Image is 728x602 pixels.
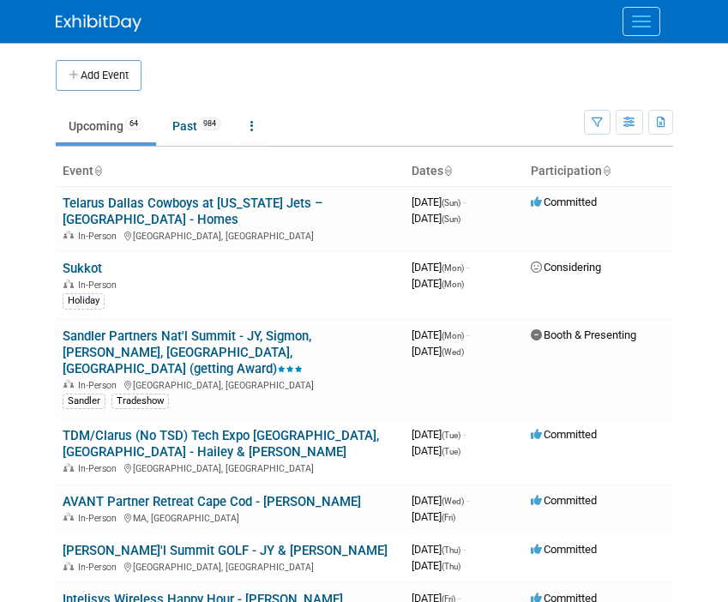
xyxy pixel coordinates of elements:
span: (Tue) [442,430,460,440]
span: [DATE] [412,261,469,274]
span: In-Person [78,231,122,242]
a: Past984 [159,110,234,142]
span: [DATE] [412,543,466,556]
img: In-Person Event [63,231,74,239]
div: MA, [GEOGRAPHIC_DATA] [63,510,399,524]
span: In-Person [78,463,122,474]
span: Booth & Presenting [531,328,636,341]
span: [DATE] [412,510,455,523]
div: [GEOGRAPHIC_DATA], [GEOGRAPHIC_DATA] [63,559,399,573]
span: In-Person [78,562,122,573]
span: [DATE] [412,212,460,225]
a: TDM/Clarus (No TSD) Tech Expo [GEOGRAPHIC_DATA], [GEOGRAPHIC_DATA] - Hailey & [PERSON_NAME] [63,428,379,460]
span: (Sun) [442,214,460,224]
span: (Mon) [442,331,464,340]
button: Menu [623,7,660,36]
div: [GEOGRAPHIC_DATA], [GEOGRAPHIC_DATA] [63,228,399,242]
span: - [466,494,469,507]
span: (Mon) [442,280,464,289]
a: Sort by Event Name [93,164,102,178]
div: Sandler [63,394,105,409]
span: In-Person [78,513,122,524]
img: ExhibitDay [56,15,141,32]
span: Committed [531,543,597,556]
a: Sandler Partners Nat'l Summit - JY, Sigmon, [PERSON_NAME], [GEOGRAPHIC_DATA], [GEOGRAPHIC_DATA] (... [63,328,311,376]
span: [DATE] [412,196,466,208]
span: Committed [531,494,597,507]
span: (Tue) [442,447,460,456]
span: (Wed) [442,347,464,357]
span: Committed [531,428,597,441]
a: Telarus Dallas Cowboys at [US_STATE] Jets – [GEOGRAPHIC_DATA] - Homes [63,196,323,227]
a: AVANT Partner Retreat Cape Cod - [PERSON_NAME] [63,494,361,509]
span: [DATE] [412,559,460,572]
div: [GEOGRAPHIC_DATA], [GEOGRAPHIC_DATA] [63,377,399,391]
div: [GEOGRAPHIC_DATA], [GEOGRAPHIC_DATA] [63,461,399,474]
th: Dates [405,157,524,186]
a: Sort by Participation Type [602,164,611,178]
span: - [463,196,466,208]
span: Committed [531,196,597,208]
span: 984 [198,117,221,130]
img: In-Person Event [63,280,74,288]
span: - [463,543,466,556]
span: - [463,428,466,441]
span: [DATE] [412,428,466,441]
span: (Thu) [442,562,460,571]
div: Holiday [63,293,105,309]
span: - [466,328,469,341]
img: In-Person Event [63,562,74,570]
a: Sukkot [63,261,102,276]
span: (Mon) [442,263,464,273]
th: Participation [524,157,672,186]
a: Upcoming64 [56,110,156,142]
span: (Sun) [442,198,460,208]
div: Tradeshow [111,394,169,409]
span: [DATE] [412,328,469,341]
span: In-Person [78,380,122,391]
span: [DATE] [412,494,469,507]
span: - [466,261,469,274]
span: (Fri) [442,513,455,522]
span: (Thu) [442,545,460,555]
button: Add Event [56,60,141,91]
span: [DATE] [412,345,464,358]
span: In-Person [78,280,122,291]
img: In-Person Event [63,463,74,472]
th: Event [56,157,406,186]
span: [DATE] [412,444,460,457]
span: [DATE] [412,277,464,290]
img: In-Person Event [63,380,74,388]
span: (Wed) [442,497,464,506]
a: [PERSON_NAME]'l Summit GOLF - JY & [PERSON_NAME] [63,543,388,558]
span: Considering [531,261,601,274]
span: 64 [124,117,143,130]
img: In-Person Event [63,513,74,521]
a: Sort by Start Date [443,164,452,178]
